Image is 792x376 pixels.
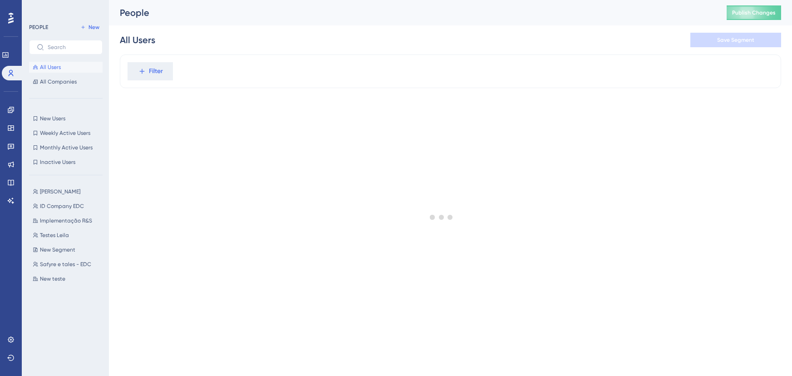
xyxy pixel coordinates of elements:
[717,36,754,44] span: Save Segment
[29,201,108,212] button: ID Company EDC
[77,22,103,33] button: New
[40,64,61,71] span: All Users
[29,157,103,168] button: Inactive Users
[29,128,103,139] button: Weekly Active Users
[40,217,92,224] span: Implementação R&S
[29,244,108,255] button: New Segment
[29,142,103,153] button: Monthly Active Users
[29,76,103,87] button: All Companies
[29,62,103,73] button: All Users
[40,188,80,195] span: [PERSON_NAME]
[120,6,704,19] div: People
[40,232,69,239] span: Testes Leila
[29,186,108,197] button: [PERSON_NAME]
[29,230,108,241] button: Testes Leila
[40,144,93,151] span: Monthly Active Users
[727,5,781,20] button: Publish Changes
[40,158,75,166] span: Inactive Users
[29,259,108,270] button: Safyre e tales - EDC
[29,24,48,31] div: PEOPLE
[732,9,776,16] span: Publish Changes
[40,246,75,253] span: New Segment
[40,275,65,282] span: New teste
[29,273,108,284] button: New teste
[40,203,84,210] span: ID Company EDC
[690,33,781,47] button: Save Segment
[120,34,155,46] div: All Users
[48,44,95,50] input: Search
[29,215,108,226] button: Implementação R&S
[89,24,99,31] span: New
[40,129,90,137] span: Weekly Active Users
[40,261,91,268] span: Safyre e tales - EDC
[29,113,103,124] button: New Users
[40,115,65,122] span: New Users
[40,78,77,85] span: All Companies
